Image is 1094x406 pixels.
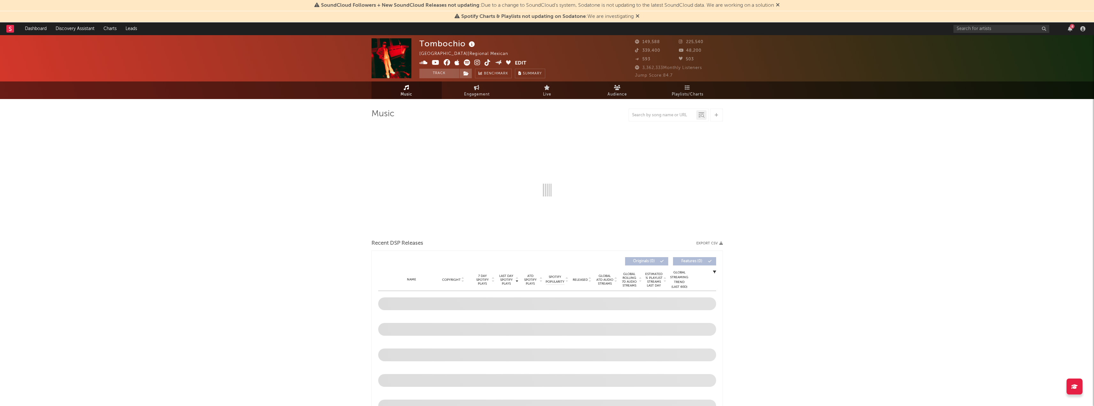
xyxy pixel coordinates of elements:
span: Spotify Charts & Playlists not updating on Sodatone [461,14,586,19]
span: Benchmark [484,70,508,78]
a: Discovery Assistant [51,22,99,35]
span: 7 Day Spotify Plays [474,274,491,286]
span: Released [573,278,588,282]
span: Features ( 0 ) [677,259,707,263]
span: Estimated % Playlist Streams Last Day [645,272,663,287]
span: Playlists/Charts [672,91,703,98]
span: 503 [679,57,694,61]
div: 8 [1070,24,1075,29]
button: Export CSV [696,241,723,245]
a: Benchmark [475,69,512,78]
button: 8 [1068,26,1072,31]
div: Name [391,277,433,282]
div: Tombochio [419,38,477,49]
div: Global Streaming Trend (Last 60D) [670,270,689,289]
a: Live [512,81,582,99]
span: 593 [635,57,650,61]
a: Dashboard [20,22,51,35]
span: Audience [608,91,627,98]
span: Dismiss [776,3,780,8]
span: Last Day Spotify Plays [498,274,515,286]
button: Edit [515,59,526,67]
span: : We are investigating [461,14,634,19]
a: Audience [582,81,653,99]
span: 339,400 [635,49,660,53]
span: Music [401,91,412,98]
span: Global ATD Audio Streams [596,274,614,286]
a: Leads [121,22,142,35]
input: Search for artists [953,25,1049,33]
span: Spotify Popularity [546,275,564,284]
span: SoundCloud Followers + New SoundCloud Releases not updating [321,3,479,8]
span: ATD Spotify Plays [522,274,539,286]
button: Originals(0) [625,257,668,265]
span: Copyright [442,278,461,282]
span: 48,200 [679,49,701,53]
a: Playlists/Charts [653,81,723,99]
span: 3,362,333 Monthly Listeners [635,66,702,70]
button: Track [419,69,459,78]
span: Recent DSP Releases [371,240,423,247]
span: : Due to a change to SoundCloud's system, Sodatone is not updating to the latest SoundCloud data.... [321,3,774,8]
span: Summary [523,72,542,75]
span: Live [543,91,551,98]
a: Engagement [442,81,512,99]
button: Features(0) [673,257,716,265]
button: Summary [515,69,545,78]
a: Music [371,81,442,99]
span: 225,540 [679,40,703,44]
span: Originals ( 0 ) [629,259,659,263]
span: Global Rolling 7D Audio Streams [621,272,638,287]
span: Engagement [464,91,490,98]
a: Charts [99,22,121,35]
div: [GEOGRAPHIC_DATA] | Regional Mexican [419,50,516,58]
span: Jump Score: 84.7 [635,73,673,78]
span: 149,588 [635,40,660,44]
span: Dismiss [636,14,639,19]
input: Search by song name or URL [629,113,696,118]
